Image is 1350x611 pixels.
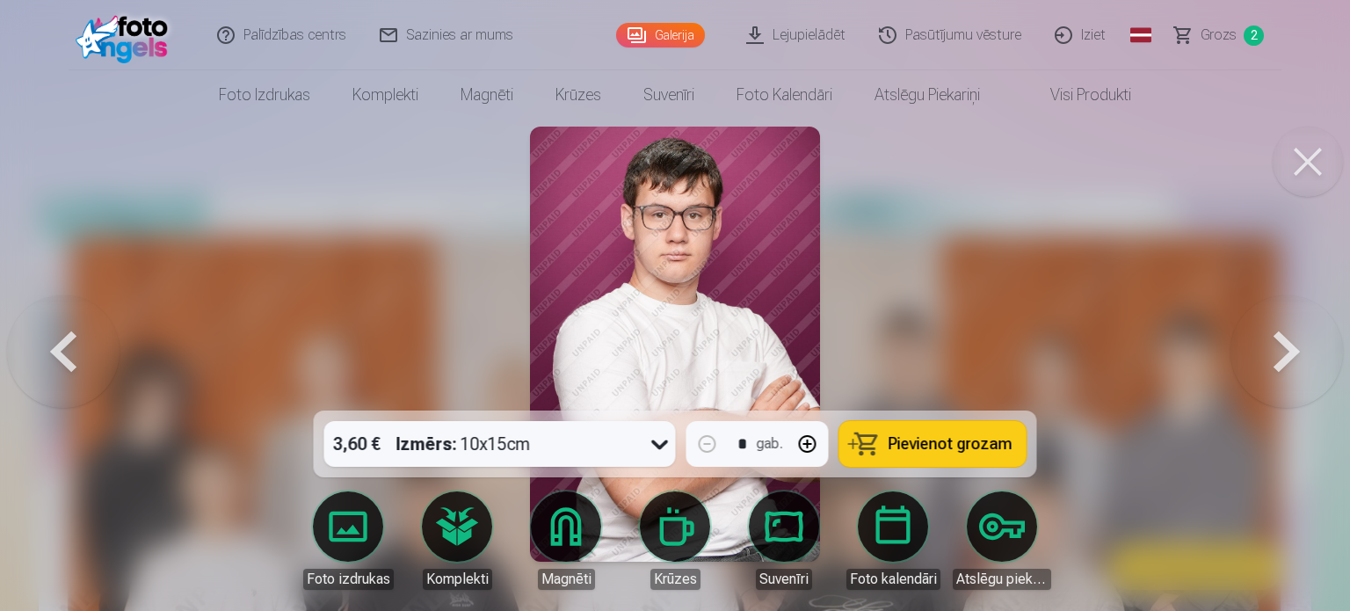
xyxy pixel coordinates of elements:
div: Foto izdrukas [303,569,394,590]
a: Magnēti [439,70,534,120]
div: Foto kalendāri [846,569,940,590]
a: Komplekti [331,70,439,120]
a: Galerija [616,23,705,47]
div: Komplekti [423,569,492,590]
a: Suvenīri [622,70,715,120]
div: Suvenīri [756,569,812,590]
a: Krūzes [626,491,724,590]
div: 3,60 € [324,421,389,467]
span: Grozs [1201,25,1237,46]
span: 2 [1244,25,1264,46]
div: Krūzes [650,569,700,590]
a: Visi produkti [1001,70,1152,120]
div: 10x15cm [396,421,531,467]
a: Foto kalendāri [715,70,853,120]
span: Pievienot grozam [889,436,1012,452]
a: Komplekti [408,491,506,590]
strong: Izmērs : [396,432,457,456]
a: Magnēti [517,491,615,590]
img: /fa1 [76,7,177,63]
a: Atslēgu piekariņi [953,491,1051,590]
a: Krūzes [534,70,622,120]
div: Magnēti [538,569,595,590]
a: Foto izdrukas [198,70,331,120]
a: Foto kalendāri [844,491,942,590]
button: Pievienot grozam [839,421,1027,467]
a: Atslēgu piekariņi [853,70,1001,120]
div: Atslēgu piekariņi [953,569,1051,590]
div: gab. [757,433,783,455]
a: Foto izdrukas [299,491,397,590]
a: Suvenīri [735,491,833,590]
